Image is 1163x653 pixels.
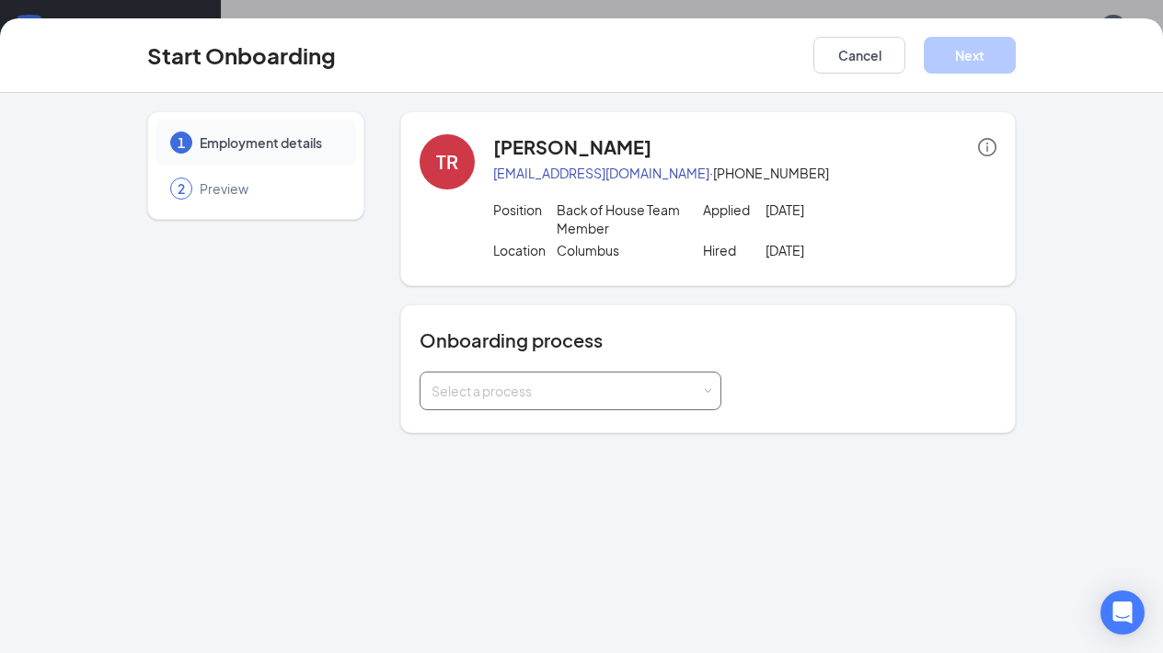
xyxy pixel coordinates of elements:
p: Hired [703,241,766,259]
p: [DATE] [766,241,892,259]
a: [EMAIL_ADDRESS][DOMAIN_NAME] [493,165,709,181]
p: Location [493,241,556,259]
span: 2 [178,179,185,198]
span: Preview [200,179,338,198]
h4: [PERSON_NAME] [493,134,651,160]
button: Next [924,37,1016,74]
p: Position [493,200,556,219]
p: · [PHONE_NUMBER] [493,164,996,182]
span: info-circle [978,138,996,156]
div: Select a process [432,382,701,400]
div: Open Intercom Messenger [1100,590,1145,635]
span: 1 [178,133,185,152]
h3: Start Onboarding [147,40,336,71]
p: Columbus [557,241,683,259]
h4: Onboarding process [420,327,996,353]
div: TR [436,149,458,175]
p: Back of House Team Member [557,200,683,237]
p: Applied [703,200,766,219]
p: [DATE] [766,200,892,219]
span: Employment details [200,133,338,152]
button: Cancel [813,37,905,74]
